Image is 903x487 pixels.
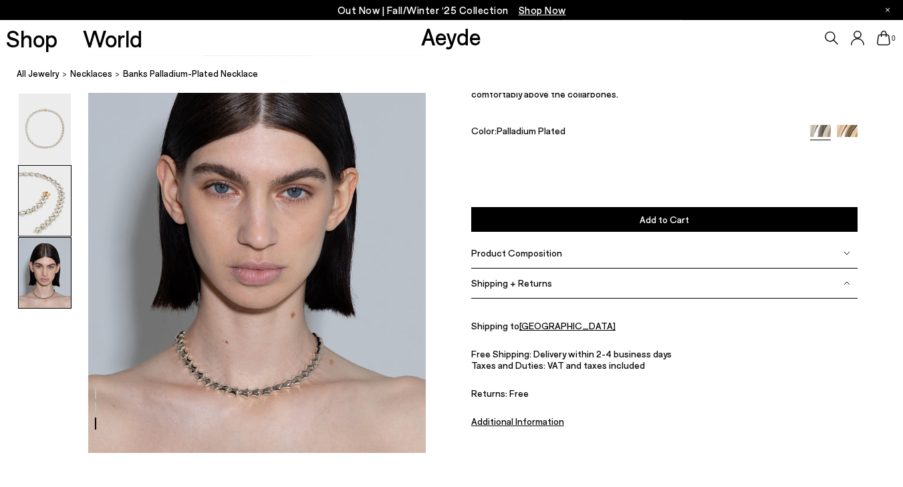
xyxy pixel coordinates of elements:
[421,22,481,50] a: Aeyde
[70,68,112,79] span: necklaces
[497,125,565,136] span: Palladium Plated
[19,94,71,164] img: Banks Palladium-Plated Necklace - Image 1
[471,125,798,140] div: Color:
[19,166,71,236] img: Banks Palladium-Plated Necklace - Image 2
[19,238,71,308] img: Banks Palladium-Plated Necklace - Image 3
[471,320,858,331] div: Shipping to
[17,67,59,81] a: All Jewelry
[519,4,566,16] span: Navigate to /collections/new-in
[6,27,57,50] a: Shop
[471,416,564,427] a: Additional Information
[70,67,112,81] a: necklaces
[471,207,858,232] button: Add to Cart
[890,35,897,42] span: 0
[471,277,552,289] span: Shipping + Returns
[471,348,858,399] div: Free Shipping: Delivery within 2-4 business days Taxes and Duties: VAT and taxes included
[83,27,142,50] a: World
[338,2,566,19] p: Out Now | Fall/Winter ‘25 Collection
[471,387,858,399] span: Returns: Free
[519,320,616,331] a: [GEOGRAPHIC_DATA]
[17,56,903,93] nav: breadcrumb
[471,247,562,259] span: Product Composition
[640,214,689,225] span: Add to Cart
[123,67,258,81] span: Banks Palladium-Plated Necklace
[844,280,850,287] img: svg%3E
[844,250,850,257] img: svg%3E
[877,31,890,45] a: 0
